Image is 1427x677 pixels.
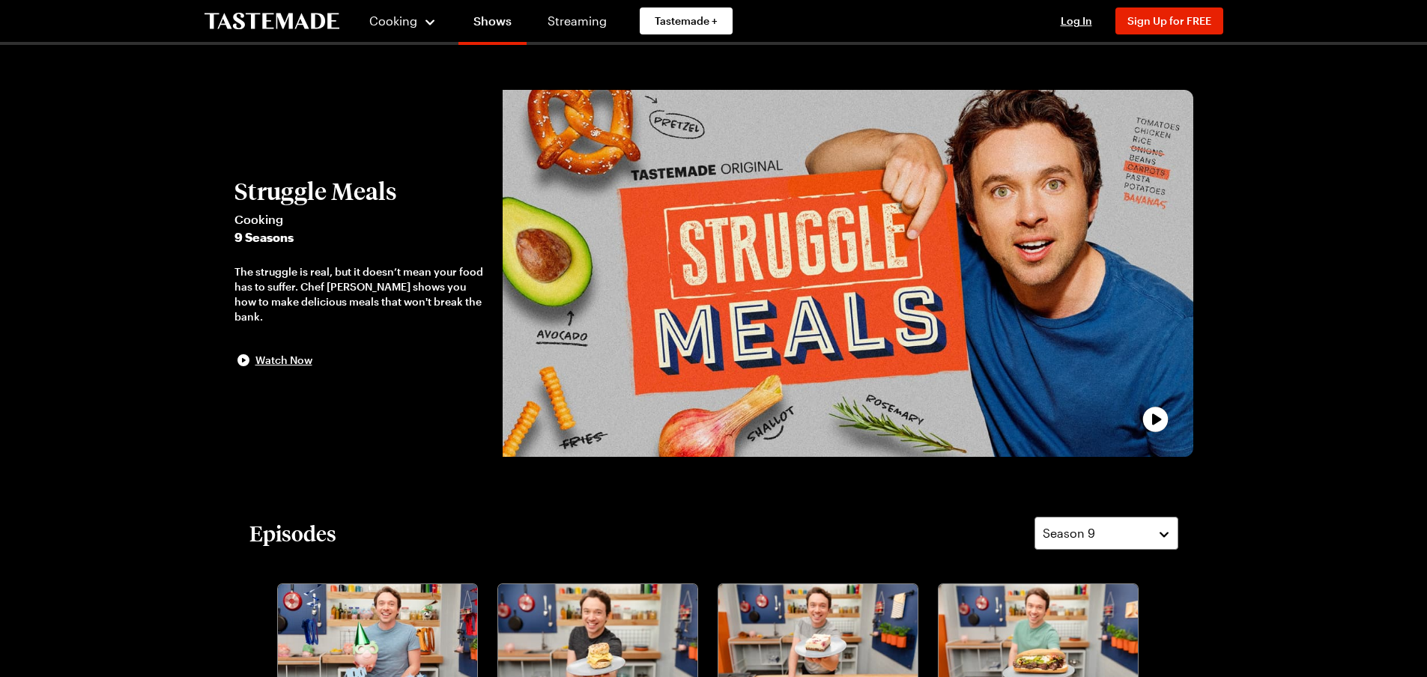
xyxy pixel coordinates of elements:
h2: Struggle Meals [234,177,488,204]
span: Season 9 [1043,524,1095,542]
img: Struggle Meals [503,90,1193,457]
span: Sign Up for FREE [1127,14,1211,27]
button: play trailer [503,90,1193,457]
div: The struggle is real, but it doesn’t mean your food has to suffer. Chef [PERSON_NAME] shows you h... [234,264,488,324]
span: Cooking [369,13,417,28]
button: Season 9 [1034,517,1178,550]
span: Tastemade + [655,13,718,28]
span: Log In [1061,14,1092,27]
button: Log In [1046,13,1106,28]
span: Cooking [234,210,488,228]
button: Struggle MealsCooking9 SeasonsThe struggle is real, but it doesn’t mean your food has to suffer. ... [234,177,488,369]
span: 9 Seasons [234,228,488,246]
h2: Episodes [249,520,336,547]
button: Sign Up for FREE [1115,7,1223,34]
a: Shows [458,3,527,45]
span: Watch Now [255,353,312,368]
button: Cooking [369,3,437,39]
a: Tastemade + [640,7,733,34]
a: To Tastemade Home Page [204,13,339,30]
